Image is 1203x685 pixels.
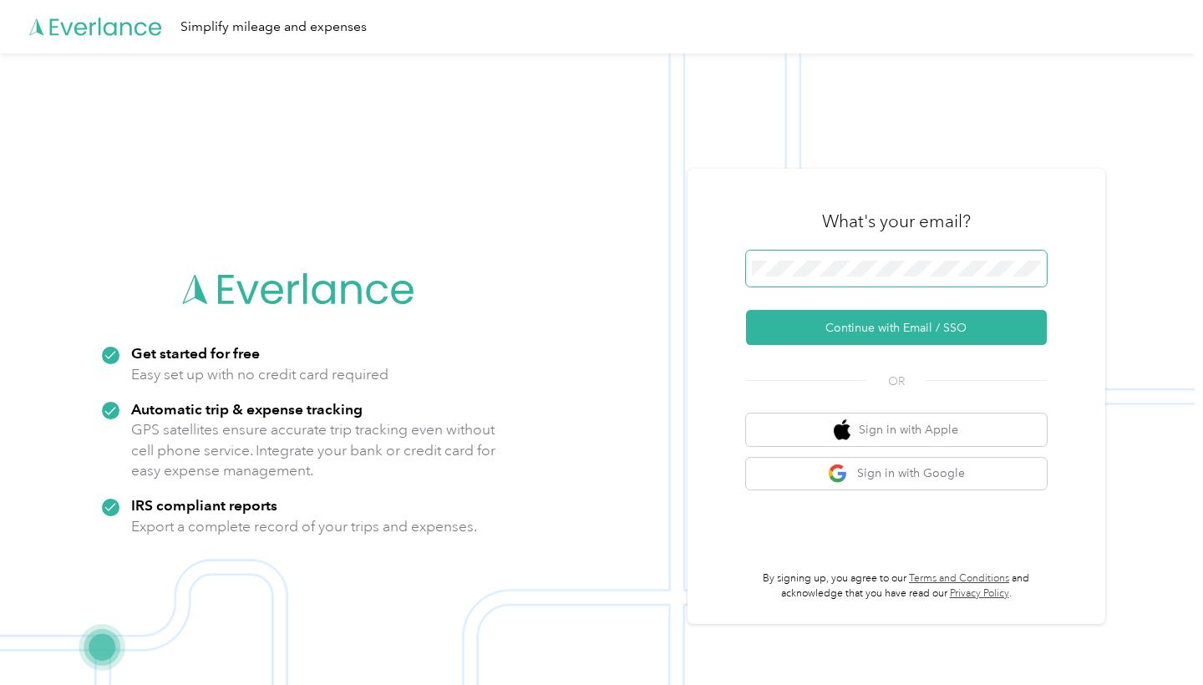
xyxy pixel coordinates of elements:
p: Easy set up with no credit card required [131,364,388,385]
strong: Get started for free [131,344,260,362]
button: google logoSign in with Google [746,458,1047,490]
strong: IRS compliant reports [131,496,277,514]
div: Simplify mileage and expenses [180,17,367,38]
a: Privacy Policy [950,587,1009,600]
p: GPS satellites ensure accurate trip tracking even without cell phone service. Integrate your bank... [131,419,496,481]
p: Export a complete record of your trips and expenses. [131,516,477,537]
span: OR [867,373,926,390]
img: apple logo [834,419,850,440]
a: Terms and Conditions [909,572,1009,585]
strong: Automatic trip & expense tracking [131,400,363,418]
button: Continue with Email / SSO [746,310,1047,345]
button: apple logoSign in with Apple [746,414,1047,446]
h3: What's your email? [822,210,971,233]
p: By signing up, you agree to our and acknowledge that you have read our . [746,571,1047,601]
img: google logo [828,464,849,485]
